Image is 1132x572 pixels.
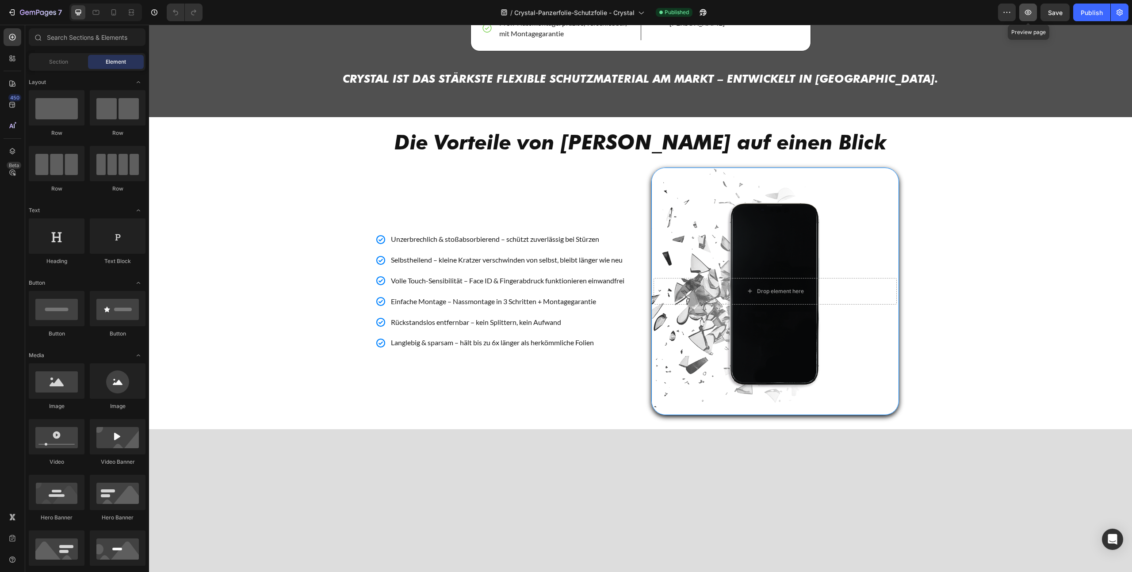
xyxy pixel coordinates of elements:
[510,8,512,17] span: /
[608,263,655,270] div: Drop element here
[29,330,84,338] div: Button
[242,250,475,263] p: Volle Touch-Sensibilität – Face ID & Fingerabdruck funktionieren einwandfrei
[29,351,44,359] span: Media
[665,8,689,16] span: Published
[90,458,145,466] div: Video Banner
[1040,4,1070,21] button: Save
[7,162,21,169] div: Beta
[29,28,145,46] input: Search Sections & Elements
[1081,8,1103,17] div: Publish
[7,107,976,129] h2: Die Vorteile von [PERSON_NAME] auf einen Blick
[29,206,40,214] span: Text
[58,7,62,18] p: 7
[29,78,46,86] span: Layout
[131,203,145,217] span: Toggle open
[90,257,145,265] div: Text Block
[131,348,145,362] span: Toggle open
[242,271,475,283] p: Einfache Montage – Nassmontage in 3 Schritten + Montagegarantie
[149,25,1132,572] iframe: Design area
[49,58,68,66] span: Section
[503,143,750,390] div: Overlay
[514,8,635,17] span: Crystal-Panzerfolie-Schutzfolie - Crystal
[90,129,145,137] div: Row
[29,458,84,466] div: Video
[4,4,66,21] button: 7
[167,4,203,21] div: Undo/Redo
[90,330,145,338] div: Button
[106,58,126,66] span: Element
[29,129,84,137] div: Row
[29,257,84,265] div: Heading
[29,514,84,522] div: Hero Banner
[242,229,475,242] p: Selbstheilend – kleine Kratzer verschwinden von selbst, bleibt länger wie neu
[242,208,475,221] p: Unzerbrechlich & stoßabsorbierend – schützt zuverlässig bei Stürzen
[90,514,145,522] div: Hero Banner
[29,185,84,193] div: Row
[242,312,475,324] p: Langlebig & sparsam – hält bis zu 6x länger als herkömmliche Folien
[1048,9,1063,16] span: Save
[131,75,145,89] span: Toggle open
[29,402,84,410] div: Image
[1073,4,1110,21] button: Publish
[1102,529,1123,550] div: Open Intercom Messenger
[503,143,750,390] div: Background Image
[90,185,145,193] div: Row
[242,291,475,304] p: Rückstandslos entfernbar – kein Splittern, kein Aufwand
[90,402,145,410] div: Image
[131,276,145,290] span: Toggle open
[8,94,21,101] div: 450
[29,279,45,287] span: Button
